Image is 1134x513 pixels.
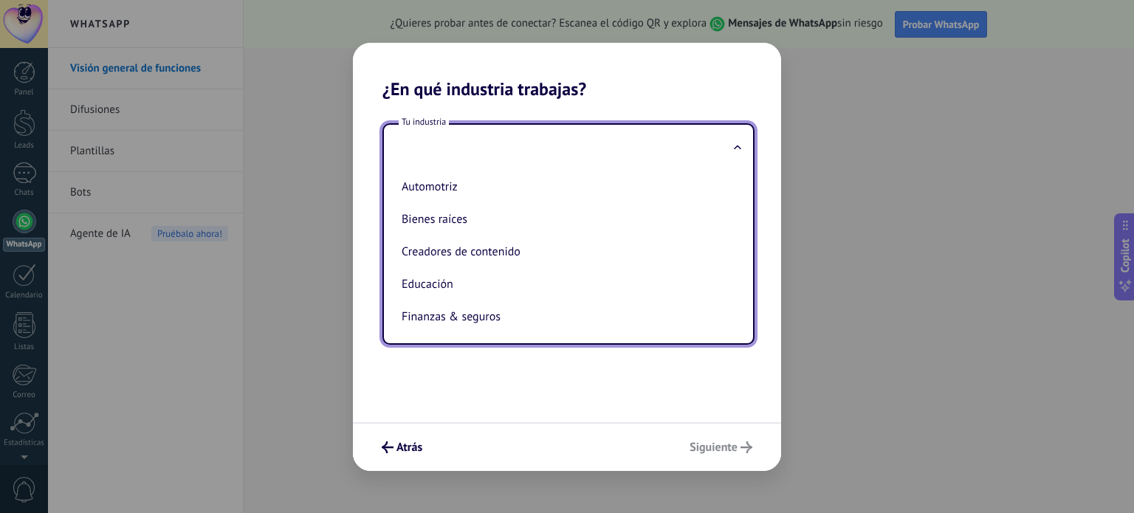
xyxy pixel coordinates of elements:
span: Atrás [396,442,422,452]
li: Educación [396,268,735,300]
button: Atrás [375,435,429,460]
h2: ¿En qué industria trabajas? [353,43,781,100]
li: Bienes raíces [396,203,735,235]
li: Automotriz [396,171,735,203]
li: Creadores de contenido [396,235,735,268]
li: Finanzas & seguros [396,300,735,333]
li: Gobierno [396,333,735,365]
